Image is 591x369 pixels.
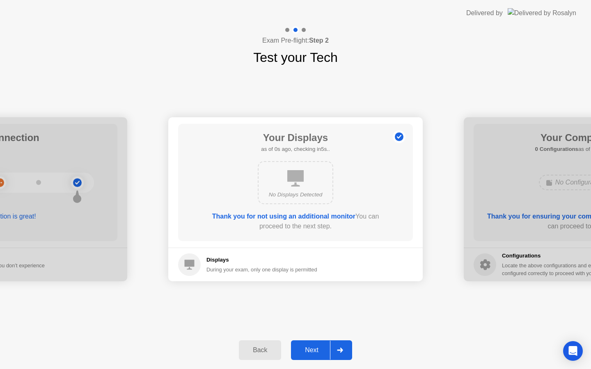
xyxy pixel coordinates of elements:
[293,346,330,354] div: Next
[309,37,329,44] b: Step 2
[253,48,338,67] h1: Test your Tech
[241,346,279,354] div: Back
[563,341,583,361] div: Open Intercom Messenger
[261,145,330,153] h5: as of 0s ago, checking in5s..
[262,36,329,46] h4: Exam Pre-flight:
[206,256,317,264] h5: Displays
[261,130,330,145] h1: Your Displays
[202,212,389,231] div: You can proceed to the next step.
[466,8,503,18] div: Delivered by
[206,266,317,273] div: During your exam, only one display is permitted
[265,191,326,199] div: No Displays Detected
[239,340,281,360] button: Back
[508,8,576,18] img: Delivered by Rosalyn
[291,340,352,360] button: Next
[212,213,355,220] b: Thank you for not using an additional monitor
